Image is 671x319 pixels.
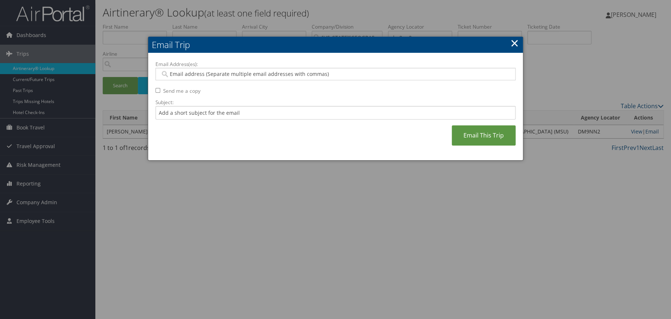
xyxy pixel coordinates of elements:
[510,36,519,50] a: ×
[452,125,516,146] a: Email This Trip
[155,60,516,68] label: Email Address(es):
[160,70,510,78] input: Email address (Separate multiple email addresses with commas)
[148,37,523,53] h2: Email Trip
[155,99,516,106] label: Subject:
[155,106,516,120] input: Add a short subject for the email
[163,87,201,95] label: Send me a copy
